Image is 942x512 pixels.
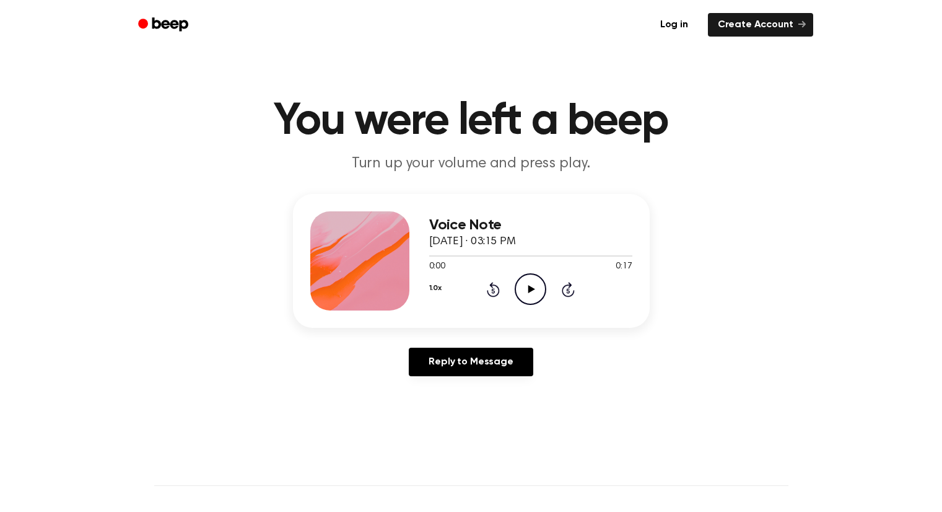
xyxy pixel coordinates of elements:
h1: You were left a beep [154,99,788,144]
span: 0:17 [616,260,632,273]
a: Log in [648,11,700,39]
span: [DATE] · 03:15 PM [429,236,516,247]
a: Beep [129,13,199,37]
button: 1.0x [429,278,442,299]
a: Reply to Message [409,348,533,376]
p: Turn up your volume and press play. [233,154,709,174]
span: 0:00 [429,260,445,273]
h3: Voice Note [429,217,632,234]
a: Create Account [708,13,813,37]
